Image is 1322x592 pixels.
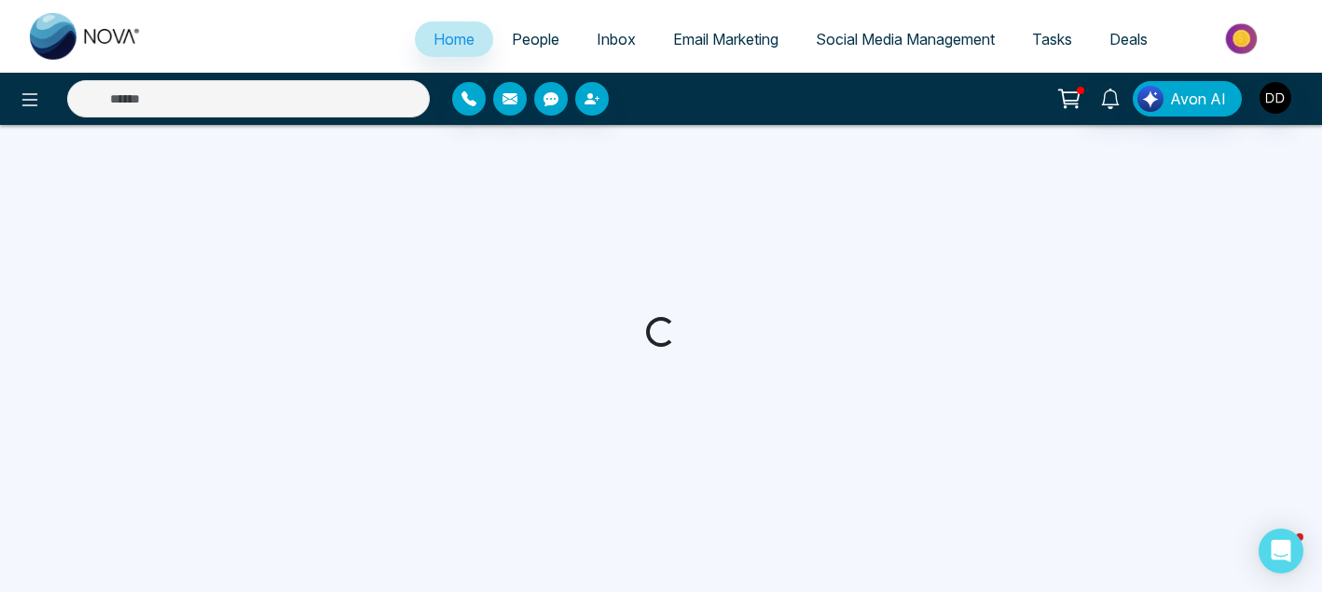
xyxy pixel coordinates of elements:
a: Home [415,21,493,57]
span: Tasks [1032,30,1072,48]
span: People [512,30,559,48]
div: Open Intercom Messenger [1259,529,1303,573]
a: Email Marketing [654,21,797,57]
span: Home [434,30,475,48]
img: Lead Flow [1137,86,1164,112]
img: Market-place.gif [1176,18,1311,60]
a: Deals [1091,21,1166,57]
a: Inbox [578,21,654,57]
span: Social Media Management [816,30,995,48]
span: Inbox [597,30,636,48]
a: People [493,21,578,57]
img: Nova CRM Logo [30,13,142,60]
span: Email Marketing [673,30,778,48]
span: Avon AI [1170,88,1226,110]
span: Deals [1109,30,1148,48]
button: Avon AI [1133,81,1242,117]
a: Social Media Management [797,21,1013,57]
img: User Avatar [1260,82,1291,114]
a: Tasks [1013,21,1091,57]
